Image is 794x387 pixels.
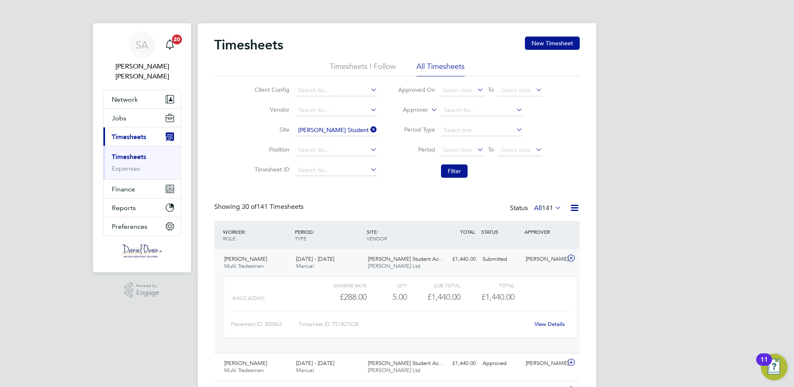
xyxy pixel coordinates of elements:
label: Period Type [398,126,435,133]
span: TYPE [295,235,306,242]
label: All [534,204,561,212]
input: Search for... [295,164,377,176]
label: Approver [391,106,428,114]
div: Charge rate [313,280,367,290]
div: QTY [367,280,407,290]
span: [PERSON_NAME] Student Ac… [368,255,444,262]
button: Preferences [103,217,181,235]
input: Search for... [441,105,523,116]
div: 5.00 [367,290,407,304]
div: Status [510,203,563,214]
span: Select date [501,146,531,154]
label: Vendor [252,106,289,113]
span: Manual [296,262,314,269]
span: Multi Tradesman [224,367,264,374]
nav: Main navigation [93,23,191,272]
span: [PERSON_NAME] [224,360,267,367]
span: VENDOR [367,235,387,242]
span: Select date [442,146,472,154]
span: Select date [442,86,472,94]
span: Preferences [112,223,147,230]
input: Search for... [295,85,377,96]
label: Timesheet ID [252,166,289,173]
div: Timesheet ID: TS1827628 [299,318,529,331]
label: Position [252,146,289,153]
input: Select one [441,125,523,136]
span: [PERSON_NAME] [224,255,267,262]
div: Submitted [479,252,522,266]
span: 30 of [242,203,257,211]
label: Approved On [398,86,435,93]
button: Reports [103,198,181,217]
a: Timesheets [112,153,146,161]
span: SA [136,39,148,50]
span: [DATE] - [DATE] [296,360,334,367]
span: Multi Tradesman [224,262,264,269]
div: £1,440.00 [436,357,479,370]
div: Sub Total [407,280,461,290]
button: Network [103,90,181,108]
span: Powered by [136,282,159,289]
span: £1,440.00 [481,292,515,302]
span: [PERSON_NAME] Ltd [368,262,420,269]
button: Open Resource Center, 11 new notifications [761,354,787,380]
input: Search for... [295,105,377,116]
li: All Timesheets [417,61,465,76]
span: Finance [112,185,135,193]
button: Filter [441,164,468,178]
span: Basic (£/day) [233,295,265,301]
div: SITE [365,224,436,246]
a: SA[PERSON_NAME] [PERSON_NAME] [103,32,181,81]
div: £1,440.00 [436,252,479,266]
label: Site [252,126,289,133]
a: View Details [534,321,565,328]
span: Manual [296,367,314,374]
span: Jobs [112,114,126,122]
a: 20 [162,32,178,58]
span: 20 [172,34,182,44]
span: [DATE] - [DATE] [296,255,334,262]
span: Samantha Ahmet [103,61,181,81]
div: [PERSON_NAME] [522,252,566,266]
a: Powered byEngage [125,282,160,298]
div: APPROVER [522,224,566,239]
span: TOTAL [460,228,475,235]
span: / [377,228,378,235]
span: Network [112,96,138,103]
span: Reports [112,204,136,212]
a: Expenses [112,164,140,172]
div: Approved [479,357,522,370]
button: Jobs [103,109,181,127]
a: Go to home page [103,244,181,257]
span: 141 Timesheets [242,203,304,211]
input: Search for... [295,125,377,136]
span: [PERSON_NAME] Ltd [368,367,420,374]
div: Showing [214,203,305,211]
div: £1,440.00 [407,290,461,304]
img: danielowen-logo-retina.png [121,244,163,257]
div: [PERSON_NAME] [522,357,566,370]
div: STATUS [479,224,522,239]
span: Timesheets [112,133,146,141]
span: / [244,228,246,235]
span: To [485,144,496,155]
span: 141 [542,204,553,212]
span: ROLE [223,235,235,242]
div: Total [461,280,514,290]
h2: Timesheets [214,37,283,53]
div: 11 [760,360,768,370]
input: Search for... [295,145,377,156]
button: New Timesheet [525,37,580,50]
div: Placement ID: 300563 [231,318,299,331]
li: Timesheets I Follow [330,61,396,76]
span: To [485,84,496,95]
div: Timesheets [103,146,181,179]
span: / [313,228,314,235]
label: Client Config [252,86,289,93]
button: Timesheets [103,127,181,146]
label: Period [398,146,435,153]
button: Finance [103,180,181,198]
span: [PERSON_NAME] Student Ac… [368,360,444,367]
div: PERIOD [293,224,365,246]
div: £288.00 [313,290,367,304]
